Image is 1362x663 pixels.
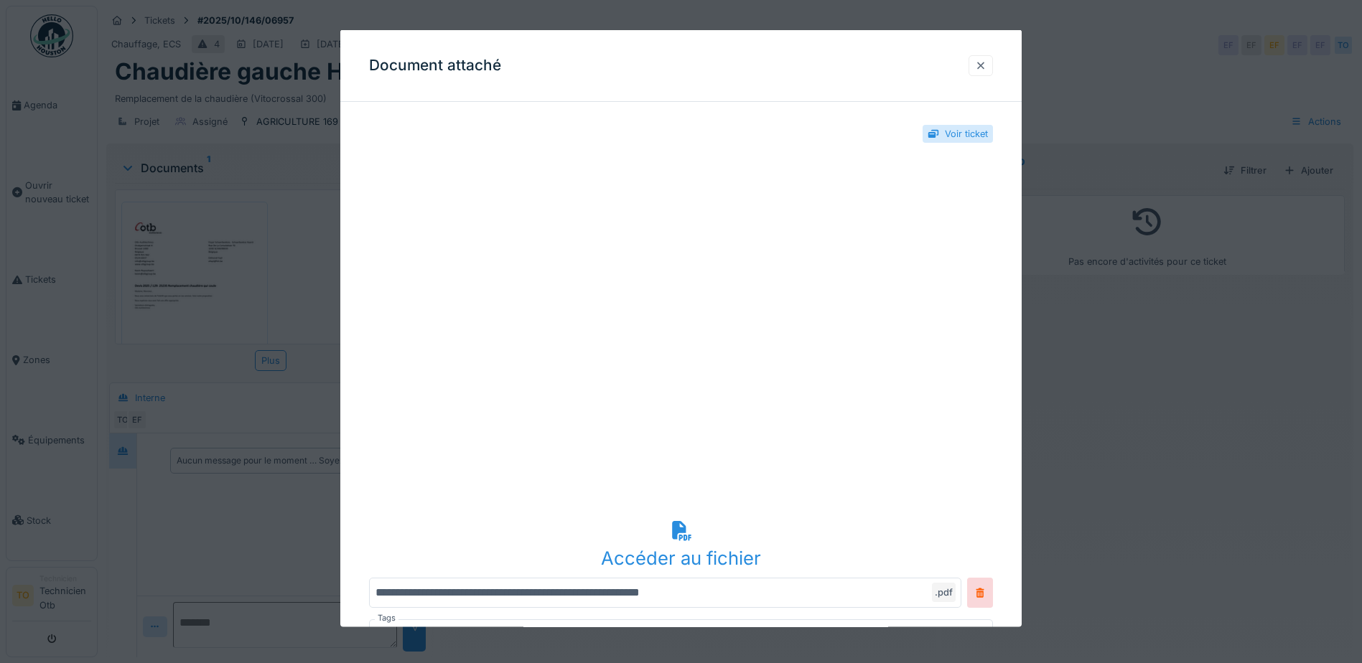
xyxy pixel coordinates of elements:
div: Sélection [376,626,440,641]
label: Tags [375,612,398,624]
div: .pdf [932,583,956,602]
div: Accéder au fichier [369,544,993,571]
div: Voir ticket [945,127,988,141]
h3: Document attaché [369,57,501,75]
